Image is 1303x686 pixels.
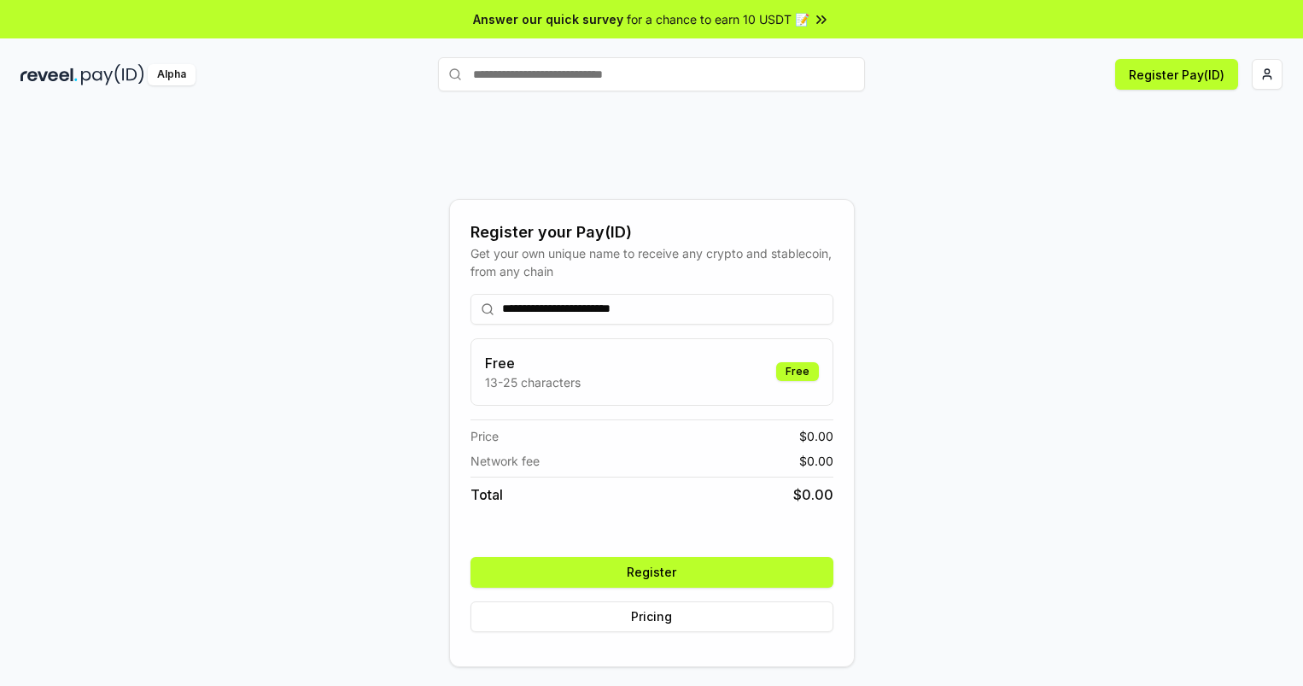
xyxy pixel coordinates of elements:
[485,353,581,373] h3: Free
[470,427,499,445] span: Price
[470,244,833,280] div: Get your own unique name to receive any crypto and stablecoin, from any chain
[473,10,623,28] span: Answer our quick survey
[627,10,809,28] span: for a chance to earn 10 USDT 📝
[1115,59,1238,90] button: Register Pay(ID)
[470,452,540,470] span: Network fee
[148,64,196,85] div: Alpha
[799,452,833,470] span: $ 0.00
[799,427,833,445] span: $ 0.00
[470,601,833,632] button: Pricing
[485,373,581,391] p: 13-25 characters
[776,362,819,381] div: Free
[81,64,144,85] img: pay_id
[470,484,503,505] span: Total
[20,64,78,85] img: reveel_dark
[470,220,833,244] div: Register your Pay(ID)
[793,484,833,505] span: $ 0.00
[470,557,833,588] button: Register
